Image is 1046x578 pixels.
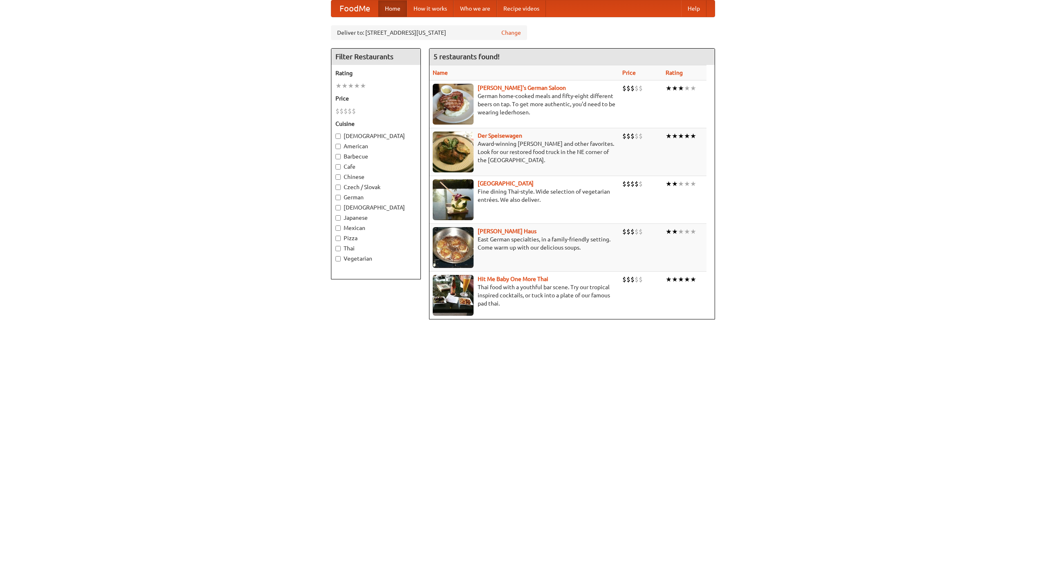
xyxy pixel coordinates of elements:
label: Mexican [335,224,416,232]
li: $ [622,227,626,236]
li: ★ [684,132,690,141]
input: Japanese [335,215,341,221]
li: ★ [684,227,690,236]
li: $ [630,132,635,141]
a: Home [378,0,407,17]
li: ★ [678,227,684,236]
label: [DEMOGRAPHIC_DATA] [335,203,416,212]
li: $ [626,179,630,188]
li: $ [622,84,626,93]
li: ★ [666,275,672,284]
li: ★ [672,227,678,236]
input: [DEMOGRAPHIC_DATA] [335,205,341,210]
li: ★ [672,179,678,188]
li: ★ [684,179,690,188]
a: Price [622,69,636,76]
li: ★ [335,81,342,90]
li: ★ [690,132,696,141]
h5: Cuisine [335,120,416,128]
a: Hit Me Baby One More Thai [478,276,548,282]
li: ★ [678,179,684,188]
input: Czech / Slovak [335,185,341,190]
div: Deliver to: [STREET_ADDRESS][US_STATE] [331,25,527,40]
li: ★ [690,84,696,93]
li: ★ [360,81,366,90]
li: ★ [684,275,690,284]
input: Vegetarian [335,256,341,261]
li: ★ [678,132,684,141]
li: ★ [684,84,690,93]
label: Thai [335,244,416,252]
input: Pizza [335,236,341,241]
a: Rating [666,69,683,76]
li: $ [340,107,344,116]
li: ★ [348,81,354,90]
li: ★ [672,275,678,284]
li: ★ [678,84,684,93]
li: $ [635,84,639,93]
input: German [335,195,341,200]
h4: Filter Restaurants [331,49,420,65]
ng-pluralize: 5 restaurants found! [434,53,500,60]
a: How it works [407,0,454,17]
label: Czech / Slovak [335,183,416,191]
li: $ [622,275,626,284]
a: Recipe videos [497,0,546,17]
li: ★ [354,81,360,90]
h5: Rating [335,69,416,77]
li: $ [348,107,352,116]
li: $ [630,84,635,93]
li: $ [635,275,639,284]
b: [PERSON_NAME] Haus [478,228,536,234]
p: Fine dining Thai-style. Wide selection of vegetarian entrées. We also deliver. [433,187,616,204]
input: Chinese [335,174,341,180]
label: Barbecue [335,152,416,161]
li: $ [635,227,639,236]
li: $ [635,132,639,141]
a: FoodMe [331,0,378,17]
li: $ [626,132,630,141]
label: [DEMOGRAPHIC_DATA] [335,132,416,140]
li: $ [626,275,630,284]
input: Mexican [335,225,341,231]
img: speisewagen.jpg [433,132,474,172]
a: [PERSON_NAME]'s German Saloon [478,85,566,91]
input: Barbecue [335,154,341,159]
li: $ [344,107,348,116]
p: Thai food with a youthful bar scene. Try our tropical inspired cocktails, or tuck into a plate of... [433,283,616,308]
li: ★ [690,275,696,284]
img: satay.jpg [433,179,474,220]
li: ★ [672,84,678,93]
input: American [335,144,341,149]
li: $ [622,179,626,188]
li: ★ [666,84,672,93]
li: ★ [666,179,672,188]
li: ★ [672,132,678,141]
li: $ [626,227,630,236]
a: [GEOGRAPHIC_DATA] [478,180,534,187]
li: $ [626,84,630,93]
input: [DEMOGRAPHIC_DATA] [335,134,341,139]
li: $ [639,275,643,284]
li: $ [639,179,643,188]
li: $ [630,275,635,284]
li: ★ [666,227,672,236]
li: ★ [678,275,684,284]
li: ★ [342,81,348,90]
a: Name [433,69,448,76]
h5: Price [335,94,416,103]
li: ★ [690,179,696,188]
a: Der Speisewagen [478,132,522,139]
p: Award-winning [PERSON_NAME] and other favorites. Look for our restored food truck in the NE corne... [433,140,616,164]
label: Cafe [335,163,416,171]
p: German home-cooked meals and fifty-eight different beers on tap. To get more authentic, you'd nee... [433,92,616,116]
li: $ [639,84,643,93]
li: $ [639,132,643,141]
li: $ [639,227,643,236]
li: $ [622,132,626,141]
li: $ [630,179,635,188]
label: Pizza [335,234,416,242]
